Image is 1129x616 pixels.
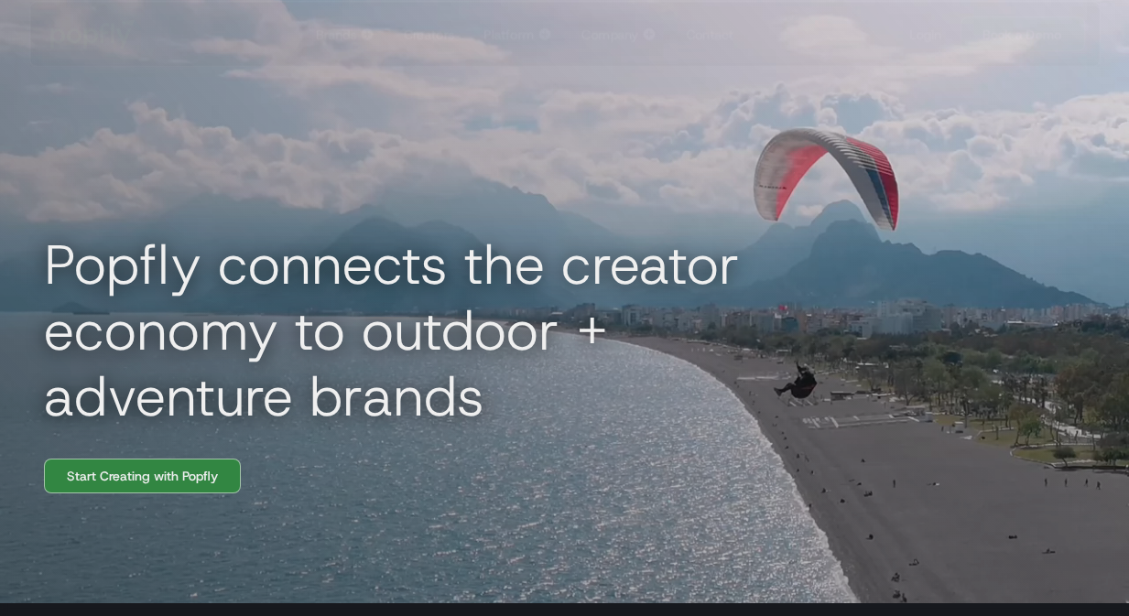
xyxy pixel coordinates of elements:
div: Company [581,25,638,43]
a: Contact [678,2,741,66]
a: Creators [396,2,461,66]
a: home [38,6,156,61]
div: Contact [686,25,733,43]
div: Creators [404,25,454,43]
div: Platform [483,25,534,43]
a: Book a Demo [961,16,1085,51]
a: Login [903,25,950,43]
h1: Popfly connects the creator economy to outdoor + adventure brands [29,232,821,429]
a: Start Creating with Popfly [44,459,241,493]
div: Brands [316,25,356,43]
div: Login [910,25,942,43]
